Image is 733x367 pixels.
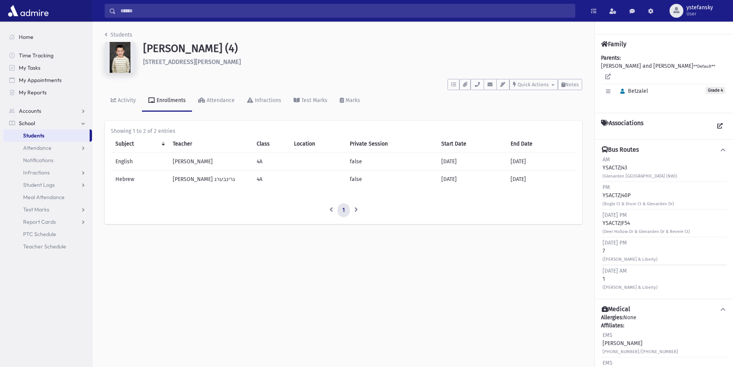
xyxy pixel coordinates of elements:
a: Students [105,32,132,38]
small: (Bugle Ct & Drum Ct & Glenarden Dr) [603,201,674,206]
span: School [19,120,35,127]
div: Showing 1 to 2 of 2 entries [111,127,576,135]
h4: Medical [602,305,630,313]
th: Teacher [168,135,252,153]
b: Affiliates: [601,322,624,329]
td: [DATE] [506,153,576,171]
td: [DATE] [437,153,506,171]
a: Home [3,31,92,43]
span: EMS [603,332,613,339]
a: Report Cards [3,216,92,228]
h1: [PERSON_NAME] (4) [143,42,582,55]
span: Grade 4 [706,87,725,94]
a: Activity [105,90,142,112]
small: (Deer Hollow Dr & Glenarden Dr & Revere Ct) [603,229,690,234]
th: End Date [506,135,576,153]
a: My Tasks [3,62,92,74]
span: Report Cards [23,218,56,225]
span: My Tasks [19,64,40,71]
a: Time Tracking [3,49,92,62]
span: AM [603,156,610,163]
a: Meal Attendance [3,191,92,203]
a: Student Logs [3,179,92,191]
button: Quick Actions [509,79,558,90]
span: [DATE] PM [603,240,627,246]
span: EMS [603,360,613,366]
h6: [STREET_ADDRESS][PERSON_NAME] [143,58,582,65]
td: [PERSON_NAME] גרינבערג [168,171,252,188]
span: Betzalel [617,88,648,94]
span: PM [603,184,610,191]
a: My Appointments [3,74,92,86]
a: Students [3,129,90,142]
small: [PHONE_NUMBER]/[PHONE_NUMBER] [603,349,678,354]
a: Marks [334,90,366,112]
span: Infractions [23,169,50,176]
div: YSACTZJ43 [603,156,677,180]
button: Notes [558,79,582,90]
span: User [686,11,713,17]
th: Subject [111,135,168,153]
b: Parents: [601,55,621,61]
small: (Glenarden [GEOGRAPHIC_DATA] (NW)) [603,174,677,179]
a: Enrollments [142,90,192,112]
div: Marks [344,97,360,104]
th: Start Date [437,135,506,153]
span: Meal Attendance [23,194,65,201]
span: Notifications [23,157,53,164]
th: Location [289,135,346,153]
a: Teacher Schedule [3,240,92,253]
a: School [3,117,92,129]
span: Home [19,34,33,40]
div: YSACTZJF54 [603,211,690,235]
h4: Bus Routes [602,146,639,154]
button: Bus Routes [601,146,727,154]
h4: Associations [601,119,643,133]
input: Search [116,4,575,18]
a: Attendance [3,142,92,154]
a: Notifications [3,154,92,166]
small: ([PERSON_NAME] & Liberty) [603,285,658,290]
span: Quick Actions [518,82,549,87]
b: Allergies: [601,314,623,321]
button: Medical [601,305,727,313]
a: Infractions [3,166,92,179]
span: ystefansky [686,5,713,11]
td: [DATE] [437,171,506,188]
td: false [345,153,437,171]
a: Accounts [3,105,92,117]
span: Test Marks [23,206,49,213]
a: Test Marks [287,90,334,112]
div: [PERSON_NAME] [603,331,678,355]
div: Enrollments [155,97,186,104]
small: ([PERSON_NAME] & Liberty) [603,257,658,262]
a: Attendance [192,90,241,112]
td: 4A [252,171,289,188]
span: My Reports [19,89,47,96]
a: My Reports [3,86,92,99]
h4: Family [601,40,626,48]
span: Teacher Schedule [23,243,66,250]
div: Infractions [253,97,281,104]
span: My Appointments [19,77,62,84]
td: [PERSON_NAME] [168,153,252,171]
div: YSACTZJ40P [603,183,674,208]
div: Test Marks [300,97,327,104]
span: Attendance [23,144,52,151]
th: Private Session [345,135,437,153]
a: View all Associations [713,119,727,133]
div: [PERSON_NAME] and [PERSON_NAME] [601,54,727,107]
div: 7 [603,239,658,263]
a: 1 [337,203,350,217]
span: Students [23,132,44,139]
td: false [345,171,437,188]
a: Test Marks [3,203,92,216]
div: 1 [603,267,658,291]
span: Student Logs [23,181,55,188]
div: Activity [116,97,136,104]
td: 4A [252,153,289,171]
span: PTC Schedule [23,231,56,238]
img: AdmirePro [6,3,50,18]
span: Accounts [19,107,41,114]
span: [DATE] PM [603,212,627,218]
